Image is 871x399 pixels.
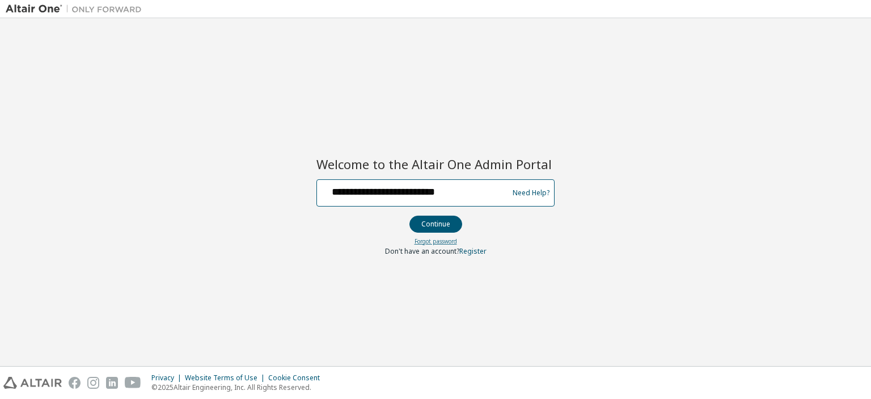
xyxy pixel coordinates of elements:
[409,216,462,233] button: Continue
[185,373,268,383] div: Website Terms of Use
[151,383,327,392] p: © 2025 Altair Engineering, Inc. All Rights Reserved.
[6,3,147,15] img: Altair One
[415,237,457,245] a: Forgot password
[151,373,185,383] div: Privacy
[385,246,459,256] span: Don't have an account?
[125,377,141,389] img: youtube.svg
[459,246,487,256] a: Register
[106,377,118,389] img: linkedin.svg
[316,156,555,172] h2: Welcome to the Altair One Admin Portal
[3,377,62,389] img: altair_logo.svg
[69,377,81,389] img: facebook.svg
[513,192,549,193] a: Need Help?
[268,373,327,383] div: Cookie Consent
[87,377,99,389] img: instagram.svg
